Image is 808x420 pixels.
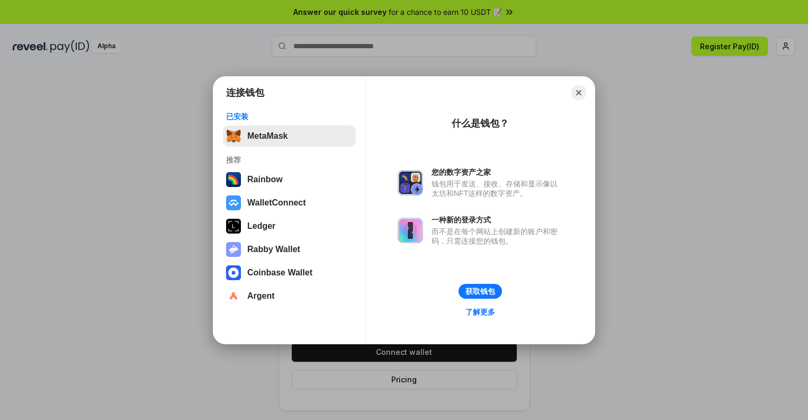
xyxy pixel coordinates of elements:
img: svg+xml,%3Csvg%20width%3D%2228%22%20height%3D%2228%22%20viewBox%3D%220%200%2028%2028%22%20fill%3D... [226,265,241,280]
button: WalletConnect [223,192,356,213]
button: Rabby Wallet [223,239,356,260]
div: Ledger [247,221,275,231]
div: 获取钱包 [465,287,495,296]
button: Coinbase Wallet [223,262,356,283]
div: 而不是在每个网站上创建新的账户和密码，只需连接您的钱包。 [432,227,563,246]
img: svg+xml,%3Csvg%20xmlns%3D%22http%3A%2F%2Fwww.w3.org%2F2000%2Fsvg%22%20fill%3D%22none%22%20viewBox... [398,218,423,243]
img: svg+xml,%3Csvg%20width%3D%2228%22%20height%3D%2228%22%20viewBox%3D%220%200%2028%2028%22%20fill%3D... [226,195,241,210]
div: 一种新的登录方式 [432,215,563,225]
div: 了解更多 [465,307,495,317]
div: Rainbow [247,175,283,184]
button: 获取钱包 [459,284,502,299]
button: Rainbow [223,169,356,190]
button: Ledger [223,216,356,237]
img: svg+xml,%3Csvg%20fill%3D%22none%22%20height%3D%2233%22%20viewBox%3D%220%200%2035%2033%22%20width%... [226,129,241,144]
button: Argent [223,285,356,307]
div: 您的数字资产之家 [432,167,563,177]
button: Close [571,85,586,100]
img: svg+xml,%3Csvg%20xmlns%3D%22http%3A%2F%2Fwww.w3.org%2F2000%2Fsvg%22%20fill%3D%22none%22%20viewBox... [398,170,423,195]
h1: 连接钱包 [226,86,264,99]
div: Argent [247,291,275,301]
img: svg+xml,%3Csvg%20xmlns%3D%22http%3A%2F%2Fwww.w3.org%2F2000%2Fsvg%22%20fill%3D%22none%22%20viewBox... [226,242,241,257]
img: svg+xml,%3Csvg%20xmlns%3D%22http%3A%2F%2Fwww.w3.org%2F2000%2Fsvg%22%20width%3D%2228%22%20height%3... [226,219,241,234]
img: svg+xml,%3Csvg%20width%3D%2228%22%20height%3D%2228%22%20viewBox%3D%220%200%2028%2028%22%20fill%3D... [226,289,241,303]
button: MetaMask [223,126,356,147]
div: MetaMask [247,131,288,141]
div: WalletConnect [247,198,306,208]
div: 已安装 [226,112,353,121]
img: svg+xml,%3Csvg%20width%3D%22120%22%20height%3D%22120%22%20viewBox%3D%220%200%20120%20120%22%20fil... [226,172,241,187]
div: 钱包用于发送、接收、存储和显示像以太坊和NFT这样的数字资产。 [432,179,563,198]
a: 了解更多 [459,305,501,319]
div: Coinbase Wallet [247,268,312,278]
div: 什么是钱包？ [452,117,509,130]
div: 推荐 [226,155,353,165]
div: Rabby Wallet [247,245,300,254]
